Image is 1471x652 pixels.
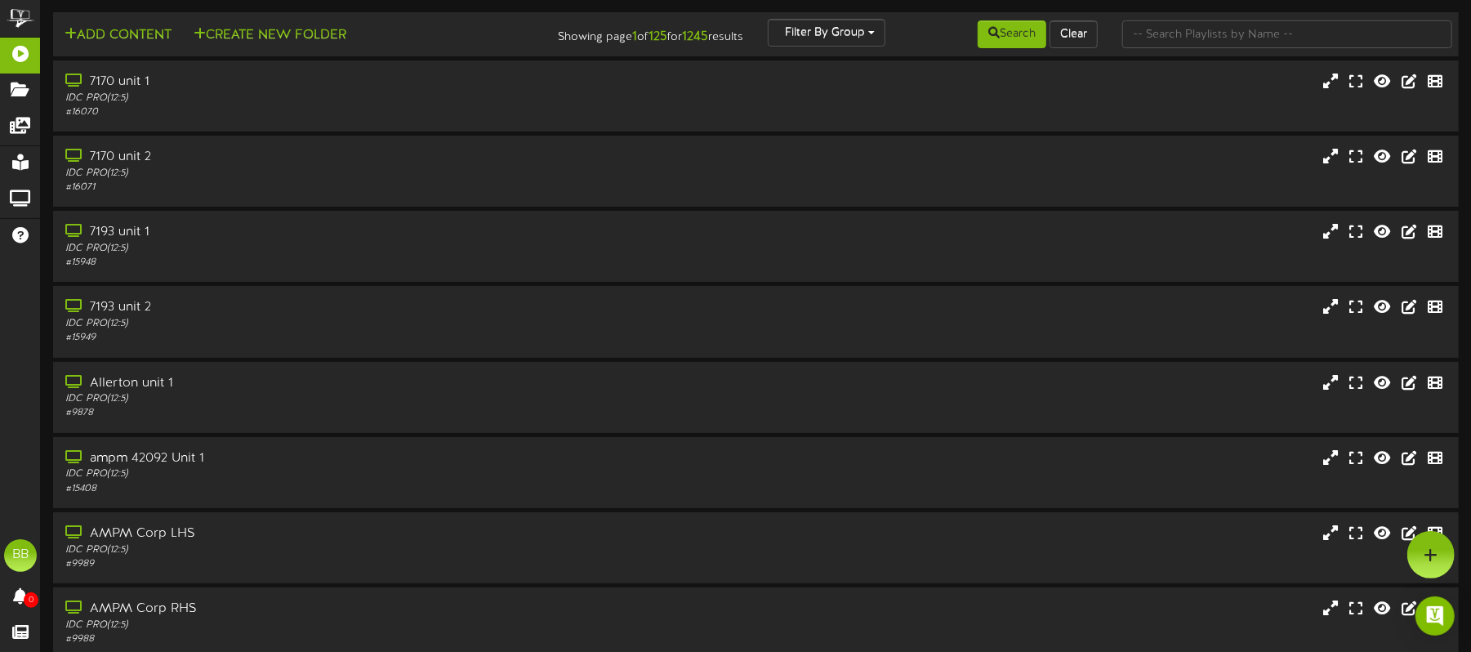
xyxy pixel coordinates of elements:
strong: 1 [632,29,637,44]
strong: 1245 [682,29,708,44]
div: 7170 unit 2 [65,148,626,167]
input: -- Search Playlists by Name -- [1122,20,1452,48]
div: Allerton unit 1 [65,374,626,393]
div: IDC PRO ( 12:5 ) [65,317,626,331]
div: ampm 42092 Unit 1 [65,449,626,468]
div: # 9988 [65,632,626,646]
div: 7170 unit 1 [65,73,626,92]
div: IDC PRO ( 12:5 ) [65,467,626,481]
button: Search [978,20,1046,48]
strong: 125 [649,29,667,44]
button: Add Content [60,25,176,46]
div: IDC PRO ( 12:5 ) [65,242,626,256]
div: IDC PRO ( 12:5 ) [65,543,626,557]
div: Open Intercom Messenger [1415,596,1455,636]
div: # 16070 [65,105,626,119]
div: IDC PRO ( 12:5 ) [65,92,626,105]
div: # 15948 [65,256,626,270]
div: # 16071 [65,181,626,194]
div: AMPM Corp LHS [65,525,626,543]
button: Create New Folder [189,25,351,46]
div: # 15408 [65,482,626,496]
div: IDC PRO ( 12:5 ) [65,619,626,632]
div: BB [4,539,37,572]
span: 0 [24,592,38,608]
div: # 9878 [65,406,626,420]
div: # 15949 [65,331,626,345]
button: Clear [1050,20,1098,48]
div: 7193 unit 2 [65,298,626,317]
div: IDC PRO ( 12:5 ) [65,167,626,181]
button: Filter By Group [768,19,885,47]
div: AMPM Corp RHS [65,600,626,619]
div: 7193 unit 1 [65,223,626,242]
div: # 9989 [65,557,626,571]
div: Showing page of for results [519,19,756,47]
div: IDC PRO ( 12:5 ) [65,392,626,406]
